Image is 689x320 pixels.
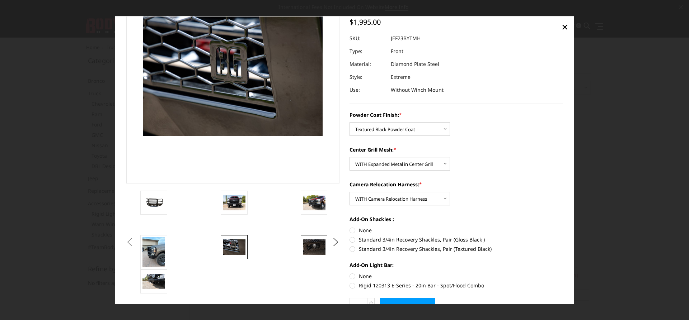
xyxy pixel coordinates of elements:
[125,237,135,248] button: Previous
[350,236,563,243] label: Standard 3/4in Recovery Shackles, Pair (Gloss Black )
[350,146,563,153] label: Center Grill Mesh:
[350,58,385,71] dt: Material:
[350,226,563,234] label: None
[391,71,411,83] dd: Extreme
[350,272,563,280] label: None
[391,45,403,58] dd: Front
[380,298,435,316] input: Add to Cart
[350,17,381,27] span: $1,995.00
[350,215,563,223] label: Add-On Shackles :
[350,261,563,269] label: Add-On Light Bar:
[559,21,571,33] a: Close
[391,58,439,71] dd: Diamond Plate Steel
[303,195,325,210] img: 2023-2025 Ford F250-350 - FT Series - Extreme Front Bumper
[562,19,568,34] span: ×
[350,282,563,289] label: Rigid 120313 E-Series - 20in Bar - Spot/Flood Combo
[391,83,444,96] dd: Without Winch Mount
[142,274,165,289] img: 2023-2025 Ford F250-350 - FT Series - Extreme Front Bumper
[142,237,165,267] img: 2023-2025 Ford F250-350 - FT Series - Extreme Front Bumper
[350,32,385,45] dt: SKU:
[331,237,341,248] button: Next
[350,83,385,96] dt: Use:
[350,181,563,188] label: Camera Relocation Harness:
[142,197,165,208] img: 2023-2025 Ford F250-350 - FT Series - Extreme Front Bumper
[223,195,245,210] img: 2023-2025 Ford F250-350 - FT Series - Extreme Front Bumper
[350,45,385,58] dt: Type:
[350,71,385,83] dt: Style:
[350,111,563,119] label: Powder Coat Finish:
[223,240,245,255] img: 2023-2025 Ford F250-350 - FT Series - Extreme Front Bumper
[350,245,563,253] label: Standard 3/4in Recovery Shackles, Pair (Textured Black)
[303,240,325,255] img: 2023-2025 Ford F250-350 - FT Series - Extreme Front Bumper
[391,32,421,45] dd: JEF23BYTMH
